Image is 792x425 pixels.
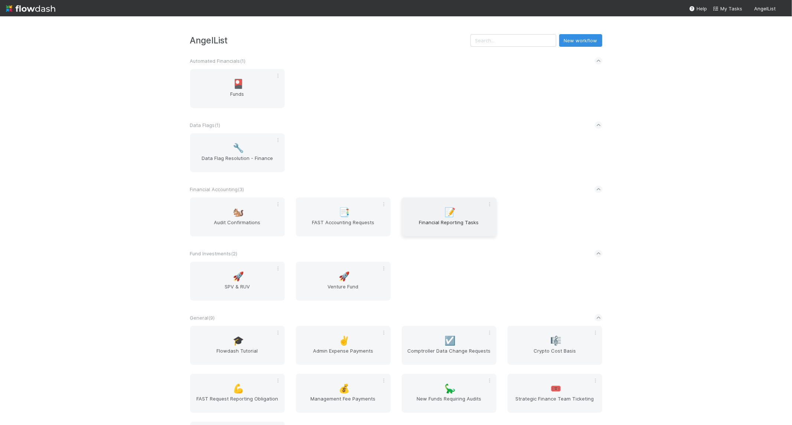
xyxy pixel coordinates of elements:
span: 📝 [444,207,456,217]
span: 🎴 [233,79,244,89]
a: 💪FAST Request Reporting Obligation [190,374,285,413]
span: 🚀 [233,272,244,281]
span: Strategic Finance Team Ticketing [511,395,599,410]
span: Automated Financials ( 1 ) [190,58,246,64]
a: 🔧Data Flag Resolution - Finance [190,133,285,172]
span: SPV & RUV [193,283,282,298]
span: ☑️ [444,336,456,346]
input: Search... [470,34,556,47]
a: 🚀Venture Fund [296,262,391,301]
span: 💪 [233,384,244,393]
a: 🎓Flowdash Tutorial [190,326,285,365]
button: New workflow [559,34,602,47]
a: 🐿️Audit Confirmations [190,197,285,236]
span: Funds [193,90,282,105]
span: General ( 9 ) [190,315,215,321]
span: 🎓 [233,336,244,346]
a: 📝Financial Reporting Tasks [402,197,496,236]
span: Comptroller Data Change Requests [405,347,493,362]
span: 🎟️ [550,384,561,393]
span: 🎼 [550,336,561,346]
img: avatar_8d06466b-a936-4205-8f52-b0cc03e2a179.png [779,5,786,13]
div: Help [689,5,707,12]
a: 🎟️Strategic Finance Team Ticketing [508,374,602,413]
a: 📑FAST Accounting Requests [296,197,391,236]
span: Crypto Cost Basis [511,347,599,362]
span: Management Fee Payments [299,395,388,410]
a: 🎼Crypto Cost Basis [508,326,602,365]
span: 💰 [339,384,350,393]
a: My Tasks [713,5,742,12]
img: logo-inverted-e16ddd16eac7371096b0.svg [6,2,55,15]
span: My Tasks [713,6,742,12]
a: 🎴Funds [190,69,285,108]
span: Admin Expense Payments [299,347,388,362]
span: Flowdash Tutorial [193,347,282,362]
span: 🦕 [444,384,456,393]
span: Venture Fund [299,283,388,298]
span: Data Flags ( 1 ) [190,122,221,128]
a: ✌️Admin Expense Payments [296,326,391,365]
a: 🚀SPV & RUV [190,262,285,301]
span: Financial Accounting ( 3 ) [190,186,244,192]
span: ✌️ [339,336,350,346]
span: 📑 [339,207,350,217]
span: Audit Confirmations [193,219,282,233]
span: AngelList [754,6,776,12]
span: 🚀 [339,272,350,281]
a: 💰Management Fee Payments [296,374,391,413]
span: Financial Reporting Tasks [405,219,493,233]
span: Fund Investments ( 2 ) [190,251,238,256]
span: New Funds Requiring Audits [405,395,493,410]
span: 🐿️ [233,207,244,217]
span: FAST Request Reporting Obligation [193,395,282,410]
h3: AngelList [190,35,470,45]
span: 🔧 [233,143,244,153]
span: Data Flag Resolution - Finance [193,154,282,169]
a: ☑️Comptroller Data Change Requests [402,326,496,365]
span: FAST Accounting Requests [299,219,388,233]
a: 🦕New Funds Requiring Audits [402,374,496,413]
